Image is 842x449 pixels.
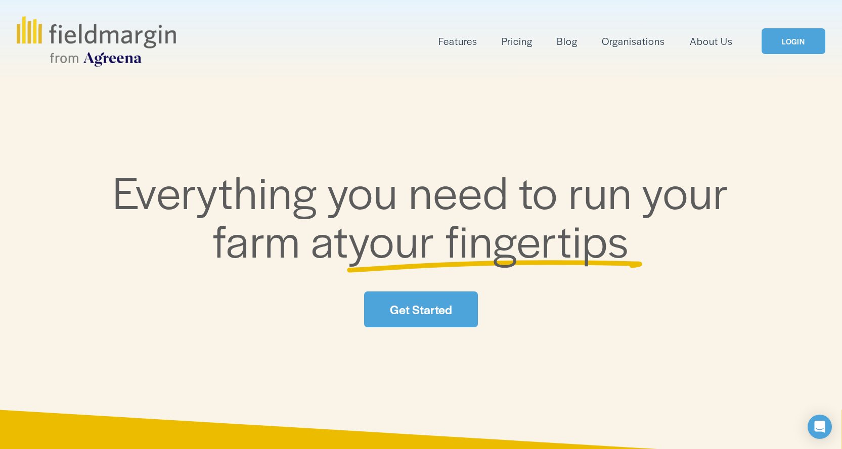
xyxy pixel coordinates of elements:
img: fieldmargin.com [17,16,175,67]
div: Open Intercom Messenger [808,415,832,439]
span: Everything you need to run your farm at [113,159,739,271]
a: LOGIN [762,28,825,54]
span: your fingertips [348,208,629,271]
span: Features [438,34,477,48]
a: Get Started [364,291,477,327]
a: Pricing [502,33,532,49]
a: About Us [690,33,733,49]
a: Blog [557,33,578,49]
a: folder dropdown [438,33,477,49]
a: Organisations [602,33,665,49]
